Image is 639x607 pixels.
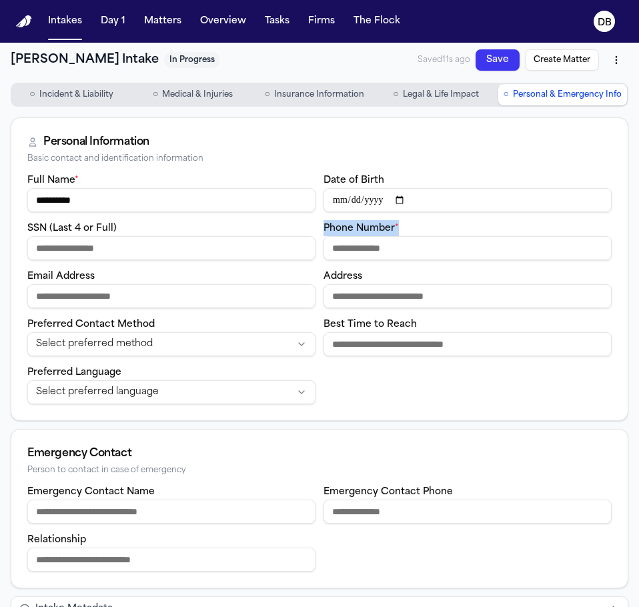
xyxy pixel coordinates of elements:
span: ○ [393,88,398,101]
span: Saved 11s ago [418,55,470,65]
label: Phone Number [324,223,399,233]
button: Go to Medical & Injuries [133,84,252,105]
button: Day 1 [95,9,131,33]
span: Personal & Emergency Info [513,89,622,100]
div: Person to contact in case of emergency [27,466,612,476]
a: Home [16,15,32,28]
img: Finch Logo [16,15,32,28]
span: ○ [265,88,270,101]
span: ○ [504,88,509,101]
label: Email Address [27,271,95,281]
label: Address [324,271,362,281]
input: Email address [27,284,315,308]
button: Firms [303,9,340,33]
span: ○ [153,88,158,101]
input: Phone number [324,236,612,260]
span: Incident & Liability [39,89,113,100]
button: Save [476,49,520,71]
label: Date of Birth [324,175,384,185]
button: Go to Incident & Liability [12,84,131,105]
label: Preferred Contact Method [27,320,155,330]
div: Emergency Contact [27,446,612,462]
span: ○ [29,88,35,101]
label: Full Name [27,175,79,185]
button: More actions [604,48,628,72]
label: SSN (Last 4 or Full) [27,223,117,233]
label: Preferred Language [27,368,121,378]
label: Relationship [27,535,86,545]
input: Date of birth [324,188,612,212]
button: Tasks [259,9,295,33]
button: Go to Insurance Information [255,84,374,105]
input: Address [324,284,612,308]
span: Insurance Information [274,89,364,100]
span: In Progress [164,52,220,68]
button: Go to Legal & Life Impact [376,84,495,105]
input: Full name [27,188,315,212]
input: Emergency contact phone [324,500,612,524]
div: Personal Information [43,134,149,150]
button: Go to Personal & Emergency Info [498,84,627,105]
label: Best Time to Reach [324,320,417,330]
input: Best time to reach [324,332,612,356]
span: Medical & Injuries [162,89,233,100]
label: Emergency Contact Name [27,487,155,497]
h1: [PERSON_NAME] Intake [11,51,159,69]
label: Emergency Contact Phone [324,487,453,497]
input: SSN [27,236,315,260]
button: Create Matter [525,49,599,71]
div: Basic contact and identification information [27,154,612,164]
input: Emergency contact relationship [27,548,315,572]
input: Emergency contact name [27,500,315,524]
span: Legal & Life Impact [403,89,479,100]
button: Overview [195,9,251,33]
button: Intakes [43,9,87,33]
button: Matters [139,9,187,33]
button: The Flock [348,9,406,33]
